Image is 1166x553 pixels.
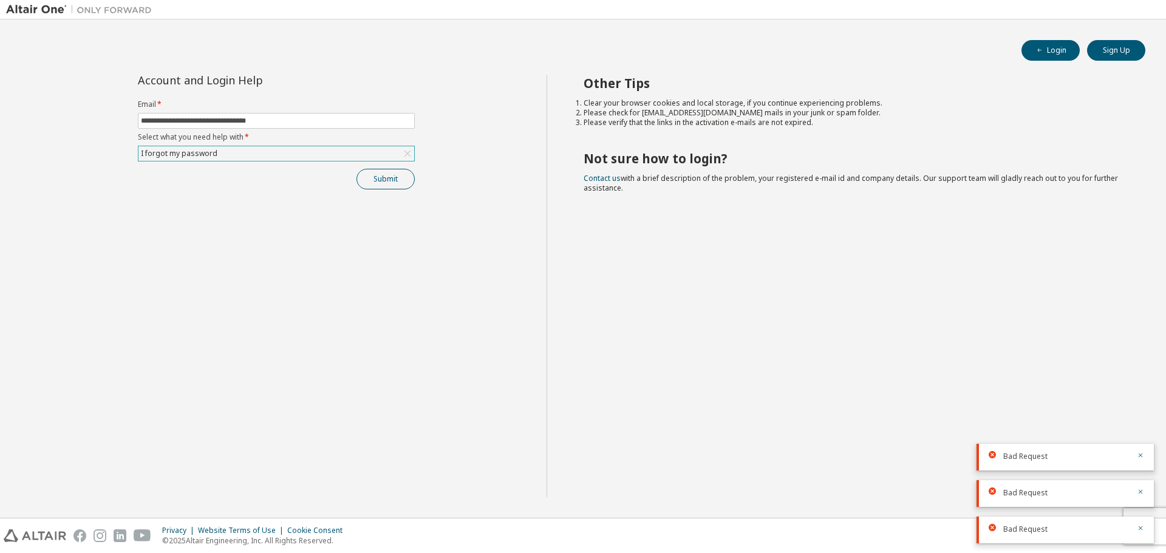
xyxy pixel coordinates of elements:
div: Cookie Consent [287,526,350,535]
h2: Other Tips [584,75,1124,91]
label: Select what you need help with [138,132,415,142]
div: Account and Login Help [138,75,360,85]
button: Login [1021,40,1080,61]
label: Email [138,100,415,109]
li: Please check for [EMAIL_ADDRESS][DOMAIN_NAME] mails in your junk or spam folder. [584,108,1124,118]
span: Bad Request [1003,524,1048,534]
p: © 2025 Altair Engineering, Inc. All Rights Reserved. [162,535,350,546]
button: Sign Up [1087,40,1145,61]
img: Altair One [6,4,158,16]
li: Clear your browser cookies and local storage, if you continue experiencing problems. [584,98,1124,108]
span: Bad Request [1003,452,1048,461]
a: Contact us [584,173,621,183]
button: Submit [356,169,415,189]
span: Bad Request [1003,488,1048,498]
img: linkedin.svg [114,529,126,542]
li: Please verify that the links in the activation e-mails are not expired. [584,118,1124,127]
img: altair_logo.svg [4,529,66,542]
div: I forgot my password [139,147,219,160]
img: youtube.svg [134,529,151,542]
div: I forgot my password [138,146,414,161]
img: facebook.svg [73,529,86,542]
div: Website Terms of Use [198,526,287,535]
span: with a brief description of the problem, your registered e-mail id and company details. Our suppo... [584,173,1118,193]
div: Privacy [162,526,198,535]
h2: Not sure how to login? [584,151,1124,166]
img: instagram.svg [94,529,106,542]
